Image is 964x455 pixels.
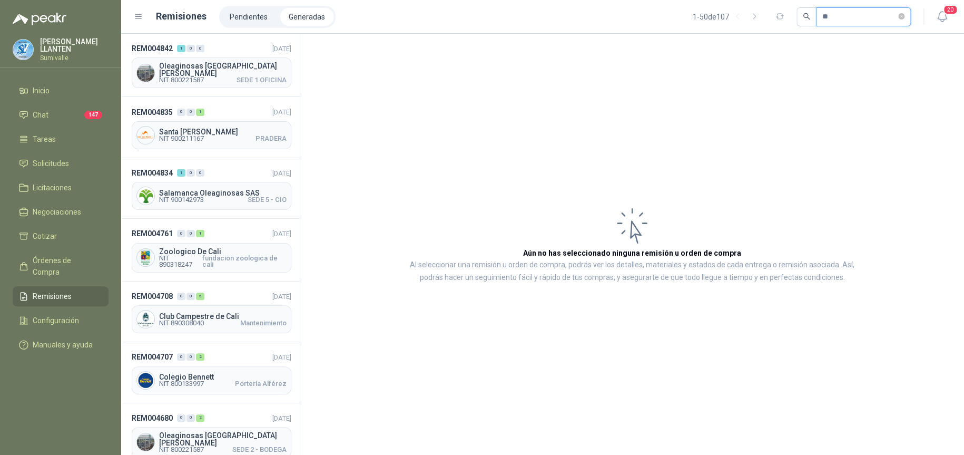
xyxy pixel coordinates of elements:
[280,8,333,26] a: Generadas
[272,353,291,361] span: [DATE]
[177,414,185,422] div: 0
[132,228,173,239] span: REM004761
[13,250,109,282] a: Órdenes de Compra
[693,8,763,25] div: 1 - 50 de 107
[898,12,904,22] span: close-circle
[159,248,287,255] span: Zoologico De Cali
[132,291,173,302] span: REM004708
[40,55,109,61] p: Sumivalle
[13,153,109,173] a: Solicitudes
[196,169,204,177] div: 0
[13,13,66,25] img: Logo peakr
[137,64,154,82] img: Company Logo
[159,373,287,381] span: Colegio Bennett
[132,167,173,179] span: REM004834
[33,85,50,96] span: Inicio
[523,247,741,259] h3: Aún no has seleccionado ninguna remisión u orden de compra
[13,105,109,125] a: Chat147
[33,206,81,218] span: Negociaciones
[159,255,202,268] span: NIT 890318247
[177,45,185,52] div: 1
[272,169,291,177] span: [DATE]
[196,293,204,300] div: 5
[159,432,287,447] span: Oleaginosas [GEOGRAPHIC_DATA][PERSON_NAME]
[13,226,109,246] a: Cotizar
[196,414,204,422] div: 2
[159,313,287,320] span: Club Campestre de Cali
[159,320,204,326] span: NIT 890308040
[803,13,810,20] span: search
[272,108,291,116] span: [DATE]
[272,45,291,53] span: [DATE]
[13,202,109,222] a: Negociaciones
[137,372,154,389] img: Company Logo
[156,9,206,24] h1: Remisiones
[272,230,291,238] span: [DATE]
[121,97,300,158] a: REM004835001[DATE] Company LogoSanta [PERSON_NAME]NIT 900211167PRADERA
[235,381,287,387] span: Portería Alférez
[13,81,109,101] a: Inicio
[13,286,109,306] a: Remisiones
[272,414,291,422] span: [DATE]
[159,77,204,83] span: NIT 800221587
[248,197,287,203] span: SEDE 5 - CIO
[40,38,109,53] p: [PERSON_NAME] LLANTEN
[137,127,154,144] img: Company Logo
[159,189,287,197] span: Salamanca Oleaginosas SAS
[898,13,904,20] span: close-circle
[196,109,204,116] div: 1
[177,169,185,177] div: 1
[33,291,72,302] span: Remisiones
[13,335,109,355] a: Manuales y ayuda
[186,109,195,116] div: 0
[186,353,195,361] div: 0
[33,230,57,242] span: Cotizar
[13,129,109,149] a: Tareas
[221,8,276,26] a: Pendientes
[272,293,291,301] span: [DATE]
[33,158,69,169] span: Solicitudes
[159,135,204,142] span: NIT 900211167
[159,197,204,203] span: NIT 900142973
[177,109,185,116] div: 0
[33,315,79,326] span: Configuración
[186,293,195,300] div: 0
[132,412,173,424] span: REM004680
[406,259,859,284] p: Al seleccionar una remisión u orden de compra, podrás ver los detalles, materiales y estados de c...
[159,128,287,135] span: Santa [PERSON_NAME]
[186,45,195,52] div: 0
[196,230,204,237] div: 1
[132,43,173,54] span: REM004842
[177,230,185,237] div: 0
[159,62,287,77] span: Oleaginosas [GEOGRAPHIC_DATA][PERSON_NAME]
[932,7,951,26] button: 20
[121,342,300,403] a: REM004707002[DATE] Company LogoColegio BennettNIT 800133997Portería Alférez
[137,187,154,205] img: Company Logo
[137,249,154,266] img: Company Logo
[159,447,204,453] span: NIT 800221587
[33,133,56,145] span: Tareas
[196,45,204,52] div: 0
[121,219,300,281] a: REM004761001[DATE] Company LogoZoologico De CaliNIT 890318247fundacion zoologica de cali
[121,158,300,219] a: REM004834100[DATE] Company LogoSalamanca Oleaginosas SASNIT 900142973SEDE 5 - CIO
[33,182,72,193] span: Licitaciones
[13,178,109,198] a: Licitaciones
[186,414,195,422] div: 0
[232,447,287,453] span: SEDE 2 - BODEGA
[159,381,204,387] span: NIT 800133997
[255,135,287,142] span: PRADERA
[132,107,173,118] span: REM004835
[13,40,33,60] img: Company Logo
[137,311,154,328] img: Company Logo
[121,34,300,97] a: REM004842100[DATE] Company LogoOleaginosas [GEOGRAPHIC_DATA][PERSON_NAME]NIT 800221587SEDE 1 OFICINA
[237,77,287,83] span: SEDE 1 OFICINA
[132,351,173,363] span: REM004707
[177,293,185,300] div: 0
[33,109,48,121] span: Chat
[186,230,195,237] div: 0
[84,111,102,119] span: 147
[240,320,287,326] span: Mantenimiento
[202,255,287,268] span: fundacion zoologica de cali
